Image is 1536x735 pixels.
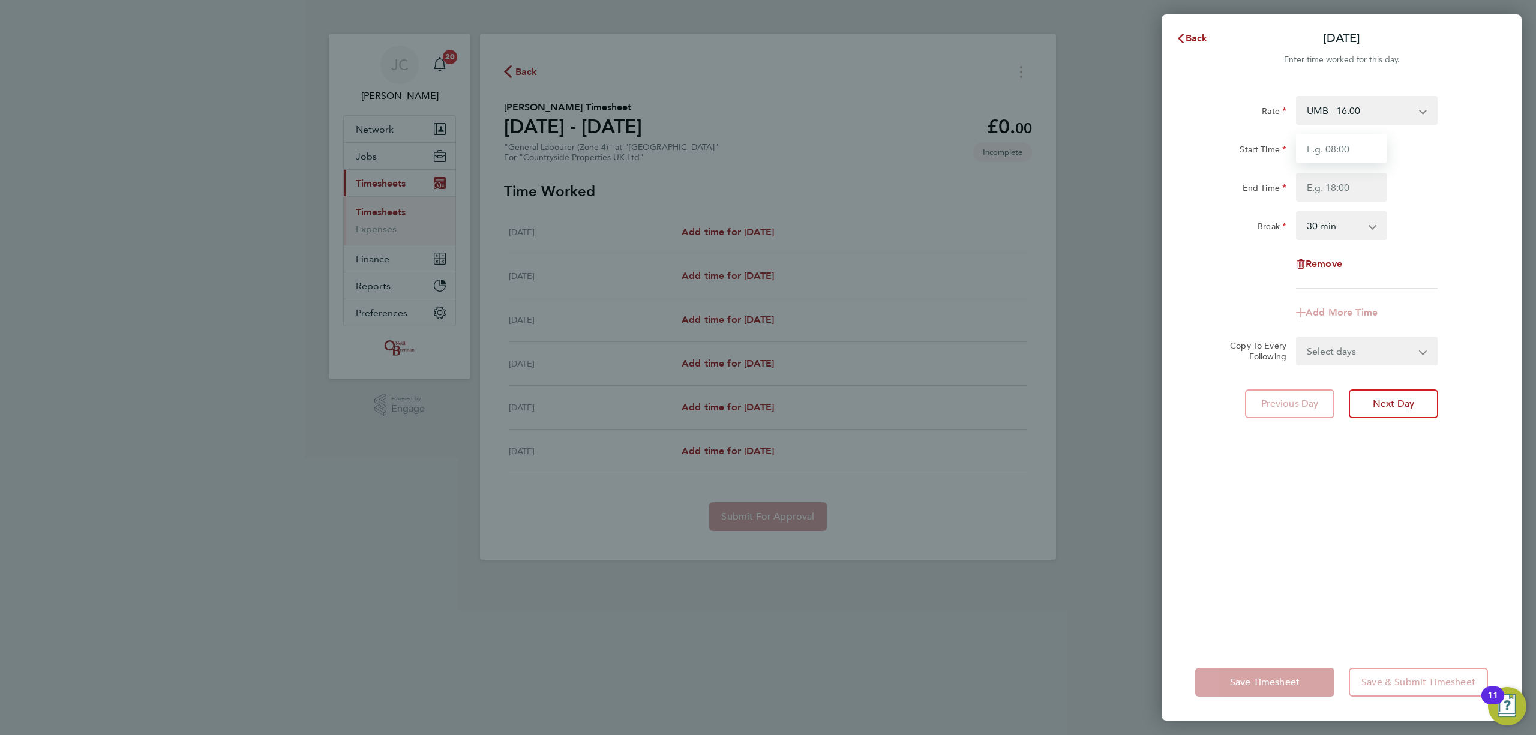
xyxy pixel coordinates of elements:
[1323,30,1360,47] p: [DATE]
[1296,173,1387,202] input: E.g. 18:00
[1258,221,1286,235] label: Break
[1373,398,1414,410] span: Next Day
[1243,182,1286,197] label: End Time
[1349,389,1438,418] button: Next Day
[1262,106,1286,120] label: Rate
[1220,340,1286,362] label: Copy To Every Following
[1186,32,1208,44] span: Back
[1240,144,1286,158] label: Start Time
[1487,695,1498,711] div: 11
[1164,26,1220,50] button: Back
[1296,134,1387,163] input: E.g. 08:00
[1162,53,1522,67] div: Enter time worked for this day.
[1296,259,1342,269] button: Remove
[1488,687,1526,725] button: Open Resource Center, 11 new notifications
[1306,258,1342,269] span: Remove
